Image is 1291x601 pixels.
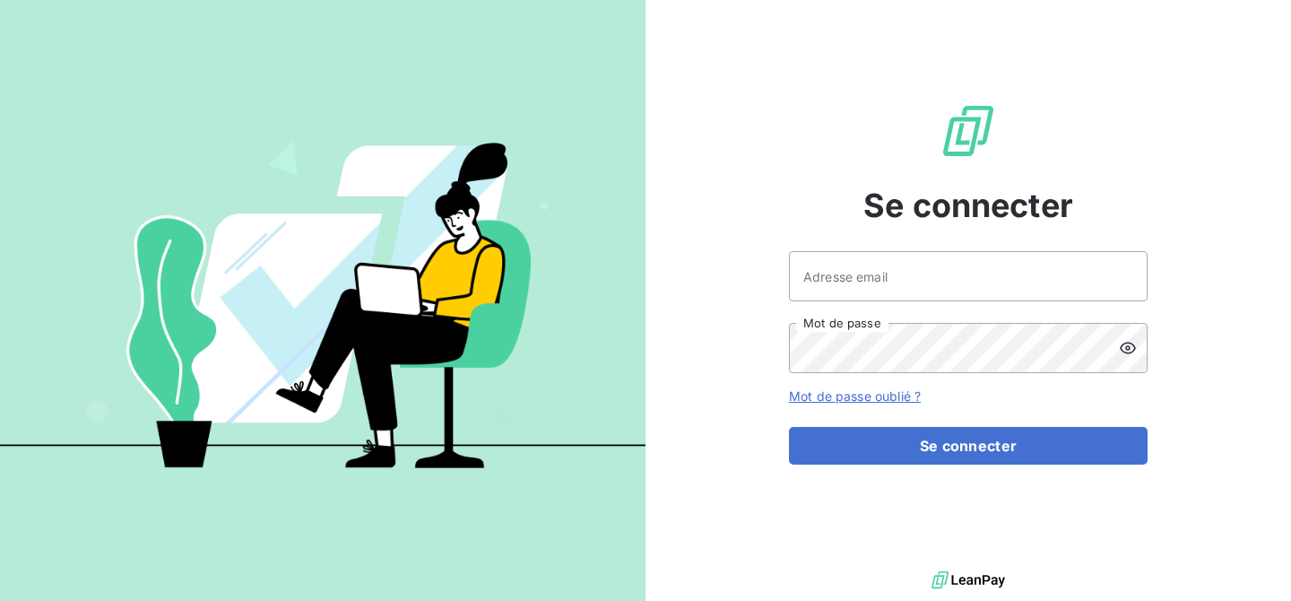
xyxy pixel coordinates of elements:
input: placeholder [789,251,1148,301]
img: Logo LeanPay [940,102,997,160]
button: Se connecter [789,427,1148,465]
a: Mot de passe oublié ? [789,388,921,404]
span: Se connecter [863,181,1073,230]
img: logo [931,567,1005,594]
